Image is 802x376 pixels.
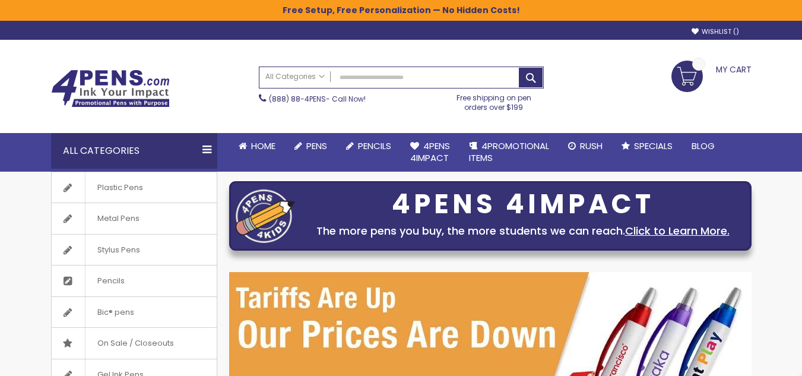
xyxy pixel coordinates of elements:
[85,203,151,234] span: Metal Pens
[236,189,295,243] img: four_pen_logo.png
[52,172,217,203] a: Plastic Pens
[52,328,217,359] a: On Sale / Closeouts
[410,140,450,164] span: 4Pens 4impact
[301,192,745,217] div: 4PENS 4IMPACT
[52,266,217,296] a: Pencils
[612,133,682,159] a: Specials
[444,89,544,112] div: Free shipping on pen orders over $199
[51,133,217,169] div: All Categories
[625,223,730,238] a: Click to Learn More.
[682,133,724,159] a: Blog
[259,67,331,87] a: All Categories
[634,140,673,152] span: Specials
[269,94,366,104] span: - Call Now!
[580,140,603,152] span: Rush
[358,140,391,152] span: Pencils
[85,266,137,296] span: Pencils
[265,72,325,81] span: All Categories
[459,133,559,172] a: 4PROMOTIONALITEMS
[52,235,217,266] a: Stylus Pens
[52,203,217,234] a: Metal Pens
[251,140,275,152] span: Home
[269,94,326,104] a: (888) 88-4PENS
[306,140,327,152] span: Pens
[52,297,217,328] a: Bic® pens
[85,297,146,328] span: Bic® pens
[559,133,612,159] a: Rush
[229,133,285,159] a: Home
[51,69,170,108] img: 4Pens Custom Pens and Promotional Products
[85,172,155,203] span: Plastic Pens
[285,133,337,159] a: Pens
[337,133,401,159] a: Pencils
[85,328,186,359] span: On Sale / Closeouts
[692,27,739,36] a: Wishlist
[469,140,549,164] span: 4PROMOTIONAL ITEMS
[85,235,152,266] span: Stylus Pens
[301,223,745,239] div: The more pens you buy, the more students we can reach.
[692,140,715,152] span: Blog
[401,133,459,172] a: 4Pens4impact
